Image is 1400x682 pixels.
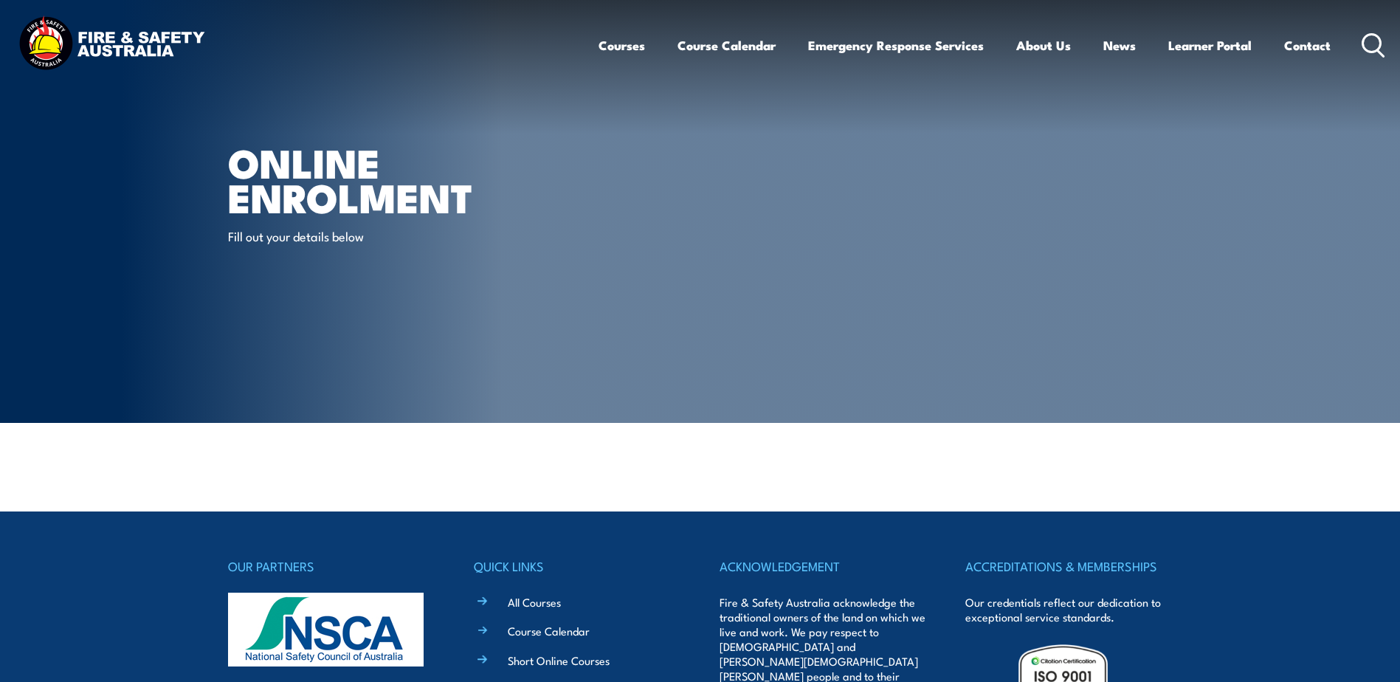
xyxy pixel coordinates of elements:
[965,556,1172,576] h4: ACCREDITATIONS & MEMBERSHIPS
[474,556,680,576] h4: QUICK LINKS
[1168,26,1252,65] a: Learner Portal
[228,145,593,213] h1: Online Enrolment
[228,227,497,244] p: Fill out your details below
[1103,26,1136,65] a: News
[965,595,1172,624] p: Our credentials reflect our dedication to exceptional service standards.
[1284,26,1331,65] a: Contact
[808,26,984,65] a: Emergency Response Services
[677,26,776,65] a: Course Calendar
[228,556,435,576] h4: OUR PARTNERS
[508,623,590,638] a: Course Calendar
[599,26,645,65] a: Courses
[1016,26,1071,65] a: About Us
[508,652,610,668] a: Short Online Courses
[720,556,926,576] h4: ACKNOWLEDGEMENT
[228,593,424,666] img: nsca-logo-footer
[508,594,561,610] a: All Courses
